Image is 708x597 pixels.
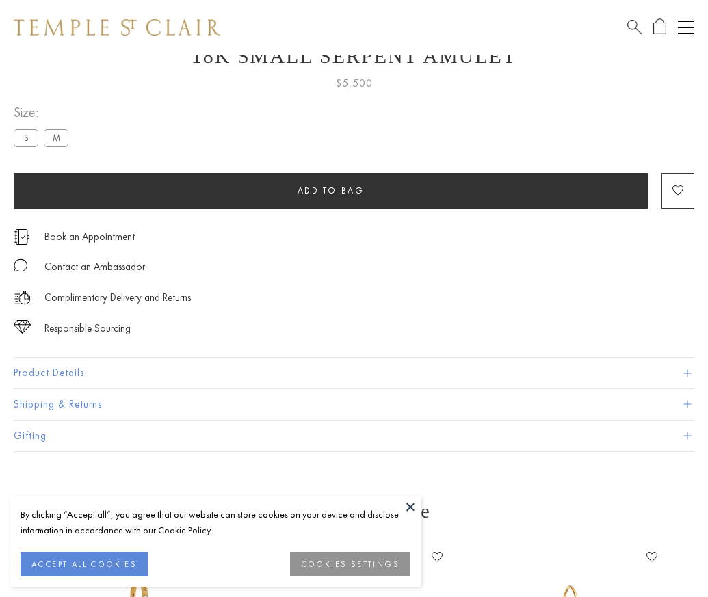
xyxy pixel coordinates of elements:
[336,75,373,92] span: $5,500
[678,19,694,36] button: Open navigation
[21,552,148,576] button: ACCEPT ALL COOKIES
[627,18,642,36] a: Search
[14,358,694,388] button: Product Details
[14,320,31,334] img: icon_sourcing.svg
[14,44,694,68] h1: 18K Small Serpent Amulet
[44,258,145,276] div: Contact an Ambassador
[14,289,31,306] img: icon_delivery.svg
[44,320,131,337] div: Responsible Sourcing
[44,129,68,146] label: M
[653,18,666,36] a: Open Shopping Bag
[44,289,191,306] p: Complimentary Delivery and Returns
[14,129,38,146] label: S
[21,507,410,538] div: By clicking “Accept all”, you agree that our website can store cookies on your device and disclos...
[14,19,220,36] img: Temple St. Clair
[14,173,648,209] button: Add to bag
[14,389,694,420] button: Shipping & Returns
[298,185,365,196] span: Add to bag
[14,421,694,451] button: Gifting
[14,258,27,272] img: MessageIcon-01_2.svg
[290,552,410,576] button: COOKIES SETTINGS
[44,229,135,244] a: Book an Appointment
[14,229,30,245] img: icon_appointment.svg
[14,101,74,124] span: Size:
